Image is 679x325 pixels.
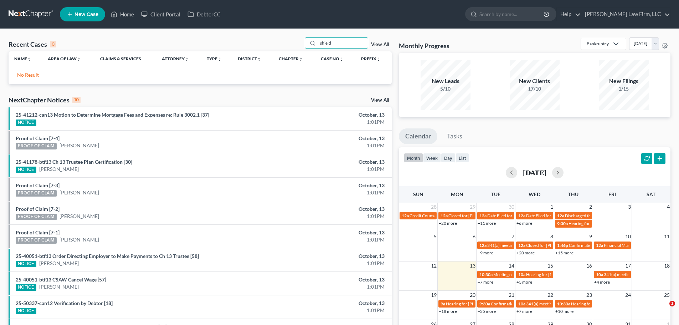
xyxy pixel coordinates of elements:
input: Search by name... [318,38,368,48]
a: Proof of Claim [7-4] [16,135,60,141]
span: Date Filed for [PERSON_NAME] [487,213,547,218]
div: NOTICE [16,167,36,173]
span: 12a [479,243,487,248]
div: 1/15 [599,85,649,92]
span: 5 [433,232,437,241]
span: 9:30a [557,221,568,226]
span: 12 [430,261,437,270]
div: NextChapter Notices [9,96,81,104]
div: 17/10 [510,85,560,92]
p: - No Result - [14,71,386,78]
div: 1:01PM [266,166,385,173]
a: [PERSON_NAME] [39,283,79,290]
a: View All [371,98,389,103]
a: Attorneyunfold_more [162,56,189,61]
a: Case Nounfold_more [321,56,344,61]
a: +7 more [516,309,532,314]
a: [PERSON_NAME] Law Firm, LLC [581,8,670,21]
div: 1:01PM [266,236,385,243]
a: +18 more [439,309,457,314]
a: [PERSON_NAME] [60,236,99,243]
a: Help [557,8,581,21]
span: 10:30a [479,272,493,277]
span: 29 [469,203,476,211]
a: DebtorCC [184,8,224,21]
span: Meeting of Creditors for [PERSON_NAME] [493,272,572,277]
a: 25-50337-can12 Verification by Debtor [18] [16,300,113,306]
span: 9:30a [479,301,490,306]
input: Search by name... [479,7,545,21]
div: PROOF OF CLAIM [16,143,57,149]
span: 18 [663,261,670,270]
span: 23 [586,291,593,299]
button: week [423,153,441,163]
a: [PERSON_NAME] [60,142,99,149]
span: Wed [529,191,540,197]
span: 341(a) meeting for [PERSON_NAME] & [PERSON_NAME] [526,301,633,306]
a: +20 more [439,220,457,226]
div: PROOF OF CLAIM [16,190,57,197]
div: NOTICE [16,284,36,291]
a: +15 more [555,250,573,255]
div: October, 13 [266,229,385,236]
div: 1:01PM [266,283,385,290]
a: +10 more [555,309,573,314]
div: New Leads [421,77,470,85]
div: New Clients [510,77,560,85]
span: Confirmation hearing for [PERSON_NAME] [491,301,572,306]
span: 12a [402,213,409,218]
span: 341(a) meeting for [PERSON_NAME] [487,243,556,248]
span: 20 [469,291,476,299]
span: 13 [469,261,476,270]
a: 25-41178-btf13 Ch 13 Trustee Plan Certification [30] [16,159,132,165]
a: +3 more [516,279,532,285]
span: 2 [588,203,593,211]
a: Districtunfold_more [238,56,261,61]
div: PROOF OF CLAIM [16,214,57,220]
a: Home [107,8,138,21]
i: unfold_more [185,57,189,61]
div: 1:01PM [266,260,385,267]
span: 21 [508,291,515,299]
span: 10:30a [557,301,570,306]
span: 1:46p [557,243,568,248]
iframe: Intercom live chat [655,301,672,318]
span: Hearing for [PERSON_NAME] [526,272,582,277]
i: unfold_more [257,57,261,61]
a: [PERSON_NAME] [39,166,79,173]
a: 25-41212-can13 Motion to Determine Mortgage Fees and Expenses re: Rule 3002.1 [37] [16,112,209,118]
h3: Monthly Progress [399,41,449,50]
a: Client Portal [138,8,184,21]
span: 12a [596,243,603,248]
span: 12a [479,213,487,218]
span: 8 [550,232,554,241]
a: Proof of Claim [7-2] [16,206,60,212]
button: list [456,153,469,163]
div: 1:01PM [266,307,385,314]
span: 10 [624,232,632,241]
div: 1:01PM [266,142,385,149]
span: Hearing for [PERSON_NAME] [446,301,501,306]
span: Date Filed for [PERSON_NAME] & [PERSON_NAME] [526,213,623,218]
a: +35 more [478,309,496,314]
span: Fri [608,191,616,197]
a: 25-40051-btf13 Order Directing Employer to Make Payments to Ch 13 Trustee [58] [16,253,199,259]
span: 11 [663,232,670,241]
div: October, 13 [266,253,385,260]
span: 14 [508,261,515,270]
i: unfold_more [299,57,303,61]
span: 17 [624,261,632,270]
a: Tasks [441,128,469,144]
button: month [404,153,423,163]
a: [PERSON_NAME] [39,260,79,267]
span: 12a [518,213,525,218]
a: +4 more [594,279,610,285]
span: 24 [624,291,632,299]
div: 1:01PM [266,213,385,220]
span: 10a [518,301,525,306]
div: Recent Cases [9,40,56,49]
span: 12a [557,213,564,218]
span: Sun [413,191,423,197]
span: 30 [508,203,515,211]
span: 12a [518,243,525,248]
